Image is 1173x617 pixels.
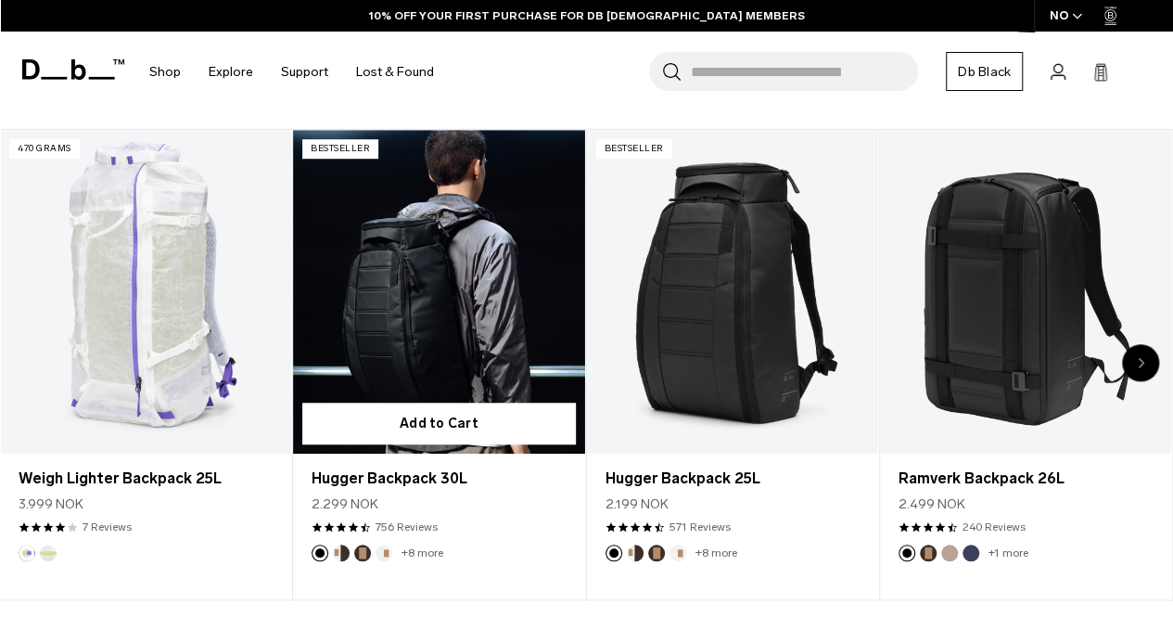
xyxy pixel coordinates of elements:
[880,129,1173,600] div: 4 / 20
[899,545,915,561] button: Black Out
[1122,344,1159,381] div: Next slide
[149,39,181,105] a: Shop
[293,130,584,454] a: Hugger Backpack 30L
[83,519,132,535] a: 7 reviews
[302,139,378,159] p: Bestseller
[920,545,937,561] button: Espresso
[606,545,622,561] button: Black Out
[333,545,350,561] button: Cappuccino
[946,52,1023,91] a: Db Black
[312,468,566,490] a: Hugger Backpack 30L
[988,546,1028,559] a: +1 more
[9,139,80,159] p: 470 grams
[596,139,672,159] p: Bestseller
[880,130,1171,454] a: Ramverk Backpack 26L
[669,519,731,535] a: 571 reviews
[354,545,371,561] button: Espresso
[312,495,378,514] span: 2.299 NOK
[695,546,737,559] a: +8 more
[19,495,83,514] span: 3.999 NOK
[293,129,586,600] div: 2 / 20
[376,545,392,561] button: Oatmilk
[19,545,35,561] button: Aurora
[963,545,979,561] button: Blue Hour
[648,545,665,561] button: Espresso
[135,32,448,112] nav: Main Navigation
[302,403,575,444] button: Add to Cart
[281,39,328,105] a: Support
[963,519,1026,535] a: 240 reviews
[369,7,805,24] a: 10% OFF YOUR FIRST PURCHASE FOR DB [DEMOGRAPHIC_DATA] MEMBERS
[627,545,644,561] button: Cappuccino
[587,130,878,454] a: Hugger Backpack 25L
[19,468,273,490] a: Weigh Lighter Backpack 25L
[209,39,253,105] a: Explore
[312,545,328,561] button: Black Out
[606,495,669,514] span: 2.199 NOK
[587,129,880,600] div: 3 / 20
[402,546,443,559] a: +8 more
[606,468,860,490] a: Hugger Backpack 25L
[356,39,434,105] a: Lost & Found
[941,545,958,561] button: Fogbow Beige
[40,545,57,561] button: Diffusion
[669,545,686,561] button: Oatmilk
[899,495,965,514] span: 2.499 NOK
[376,519,438,535] a: 756 reviews
[899,468,1153,490] a: Ramverk Backpack 26L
